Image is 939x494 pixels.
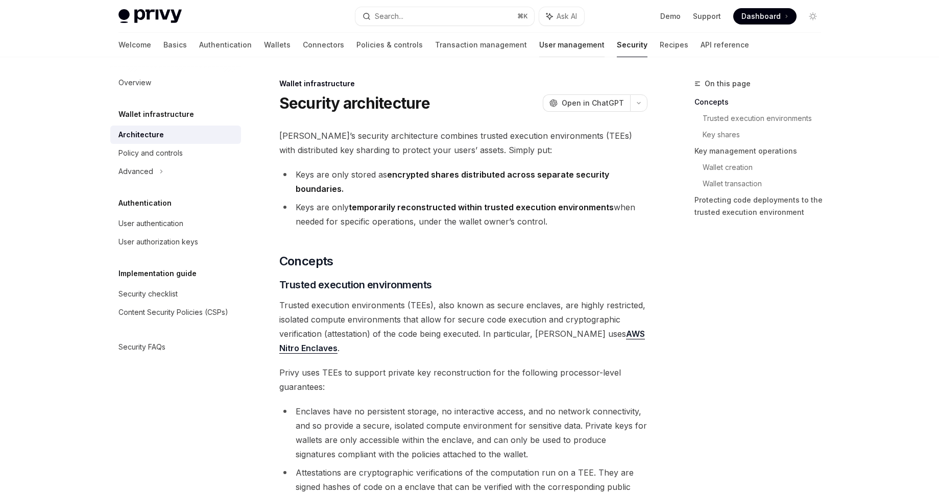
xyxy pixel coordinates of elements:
[118,236,198,248] div: User authorization keys
[199,33,252,57] a: Authentication
[805,8,821,24] button: Toggle dark mode
[539,33,605,57] a: User management
[110,285,241,303] a: Security checklist
[279,79,647,89] div: Wallet infrastructure
[110,338,241,356] a: Security FAQs
[557,11,577,21] span: Ask AI
[279,200,647,229] li: Keys are only when needed for specific operations, under the wallet owner’s control.
[264,33,291,57] a: Wallets
[349,202,614,212] strong: temporarily reconstructed within trusted execution environments
[118,33,151,57] a: Welcome
[279,94,430,112] h1: Security architecture
[660,11,681,21] a: Demo
[118,129,164,141] div: Architecture
[703,176,829,192] a: Wallet transaction
[303,33,344,57] a: Connectors
[110,233,241,251] a: User authorization keys
[733,8,797,24] a: Dashboard
[110,126,241,144] a: Architecture
[296,169,609,194] strong: encrypted shares distributed across separate security boundaries.
[118,306,228,318] div: Content Security Policies (CSPs)
[435,33,527,57] a: Transaction management
[110,144,241,162] a: Policy and controls
[543,94,630,112] button: Open in ChatGPT
[660,33,688,57] a: Recipes
[703,159,829,176] a: Wallet creation
[118,341,165,353] div: Security FAQs
[118,77,151,89] div: Overview
[562,98,624,108] span: Open in ChatGPT
[279,298,647,355] span: Trusted execution environments (TEEs), also known as secure enclaves, are highly restricted, isol...
[517,12,528,20] span: ⌘ K
[539,7,584,26] button: Ask AI
[110,303,241,322] a: Content Security Policies (CSPs)
[355,7,534,26] button: Search...⌘K
[118,217,183,230] div: User authentication
[118,288,178,300] div: Security checklist
[703,127,829,143] a: Key shares
[279,404,647,461] li: Enclaves have no persistent storage, no interactive access, and no network connectivity, and so p...
[279,278,432,292] span: Trusted execution environments
[693,11,721,21] a: Support
[118,147,183,159] div: Policy and controls
[701,33,749,57] a: API reference
[279,253,333,269] span: Concepts
[375,10,403,22] div: Search...
[356,33,423,57] a: Policies & controls
[617,33,647,57] a: Security
[694,143,829,159] a: Key management operations
[694,192,829,220] a: Protecting code deployments to the trusted execution environment
[110,214,241,233] a: User authentication
[279,167,647,196] li: Keys are only stored as
[118,165,153,178] div: Advanced
[279,365,647,394] span: Privy uses TEEs to support private key reconstruction for the following processor-level guarantees:
[279,129,647,157] span: [PERSON_NAME]’s security architecture combines trusted execution environments (TEEs) with distrib...
[118,267,197,280] h5: Implementation guide
[118,9,182,23] img: light logo
[694,94,829,110] a: Concepts
[163,33,187,57] a: Basics
[118,197,172,209] h5: Authentication
[110,73,241,92] a: Overview
[741,11,781,21] span: Dashboard
[118,108,194,120] h5: Wallet infrastructure
[703,110,829,127] a: Trusted execution environments
[705,78,751,90] span: On this page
